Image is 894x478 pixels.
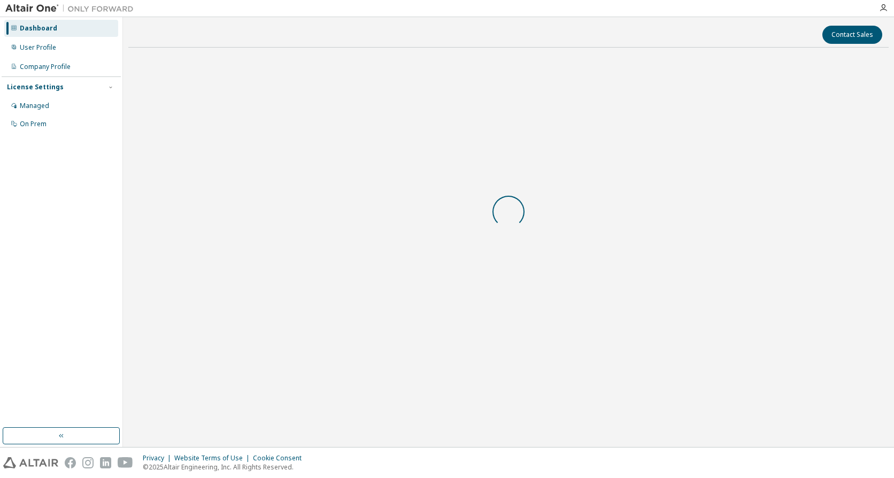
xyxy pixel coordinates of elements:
[20,24,57,33] div: Dashboard
[5,3,139,14] img: Altair One
[118,457,133,468] img: youtube.svg
[20,63,71,71] div: Company Profile
[7,83,64,91] div: License Settings
[3,457,58,468] img: altair_logo.svg
[100,457,111,468] img: linkedin.svg
[143,454,174,462] div: Privacy
[822,26,882,44] button: Contact Sales
[82,457,94,468] img: instagram.svg
[253,454,308,462] div: Cookie Consent
[174,454,253,462] div: Website Terms of Use
[20,102,49,110] div: Managed
[20,43,56,52] div: User Profile
[20,120,47,128] div: On Prem
[143,462,308,472] p: © 2025 Altair Engineering, Inc. All Rights Reserved.
[65,457,76,468] img: facebook.svg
